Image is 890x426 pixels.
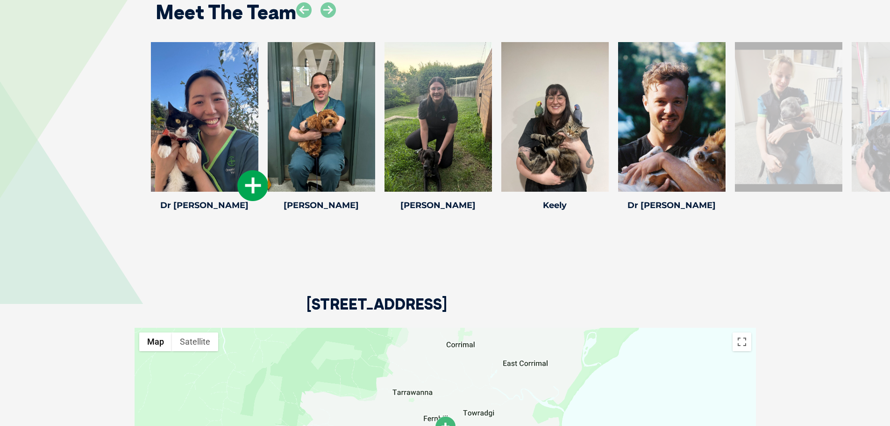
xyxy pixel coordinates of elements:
[501,201,609,209] h4: Keely
[384,201,492,209] h4: [PERSON_NAME]
[151,201,258,209] h4: Dr [PERSON_NAME]
[268,201,375,209] h4: [PERSON_NAME]
[172,332,218,351] button: Show satellite imagery
[139,332,172,351] button: Show street map
[733,332,751,351] button: Toggle fullscreen view
[306,296,447,328] h2: [STREET_ADDRESS]
[156,2,296,22] h2: Meet The Team
[618,201,726,209] h4: Dr [PERSON_NAME]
